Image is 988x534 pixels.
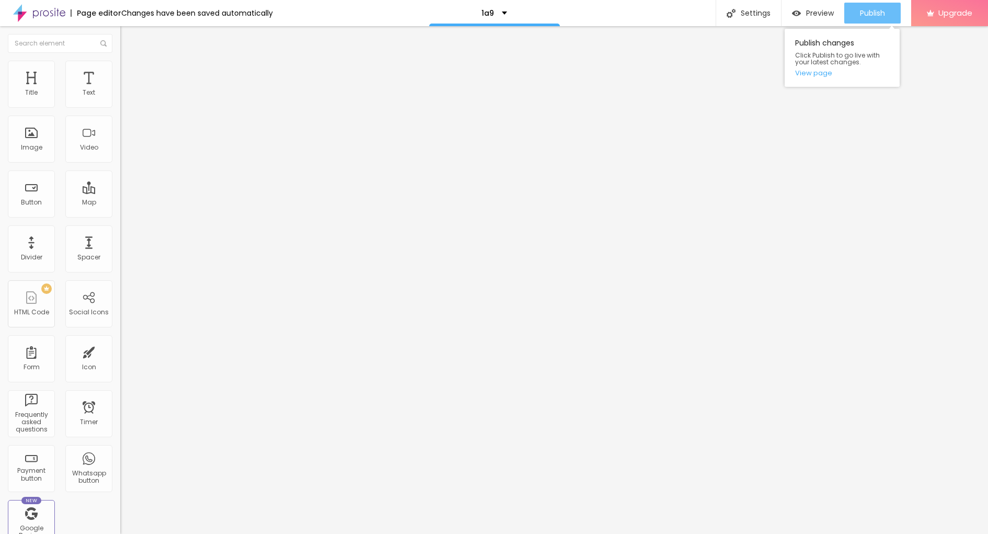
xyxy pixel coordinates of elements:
div: Page editor [71,9,121,17]
span: Upgrade [938,8,972,17]
div: Text [83,89,95,96]
div: Title [25,89,38,96]
span: Preview [806,9,834,17]
div: Icon [82,363,96,371]
div: Frequently asked questions [10,411,52,434]
button: Preview [782,3,844,24]
img: Icone [727,9,736,18]
span: Click Publish to go live with your latest changes. [795,52,889,65]
img: Icone [100,40,107,47]
img: view-1.svg [792,9,801,18]
div: Spacer [77,254,100,261]
div: Timer [80,418,98,426]
div: New [21,497,41,504]
div: Map [82,199,96,206]
input: Search element [8,34,112,53]
div: Button [21,199,42,206]
span: Publish [860,9,885,17]
div: Video [80,144,98,151]
div: Publish changes [785,29,900,87]
div: Payment button [10,467,52,482]
div: Changes have been saved automatically [121,9,273,17]
div: Social Icons [69,309,109,316]
div: Image [21,144,42,151]
div: Form [24,363,40,371]
button: Publish [844,3,901,24]
div: HTML Code [14,309,49,316]
div: Divider [21,254,42,261]
p: 1a9 [481,9,494,17]
a: View page [795,70,889,76]
div: Whatsapp button [68,470,109,485]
